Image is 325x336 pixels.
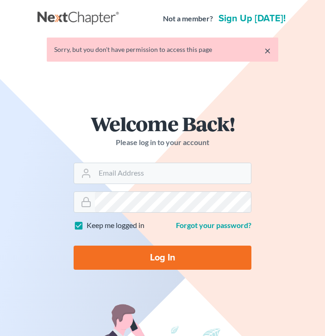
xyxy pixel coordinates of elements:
strong: Not a member? [163,13,213,24]
label: Keep me logged in [87,220,144,231]
input: Log In [74,246,251,270]
a: × [264,45,271,56]
a: Sign up [DATE]! [217,14,287,23]
a: Forgot your password? [176,221,251,229]
h1: Welcome Back! [74,114,251,133]
p: Please log in to your account [74,137,251,148]
div: Sorry, but you don't have permission to access this page [54,45,271,54]
input: Email Address [95,163,251,184]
